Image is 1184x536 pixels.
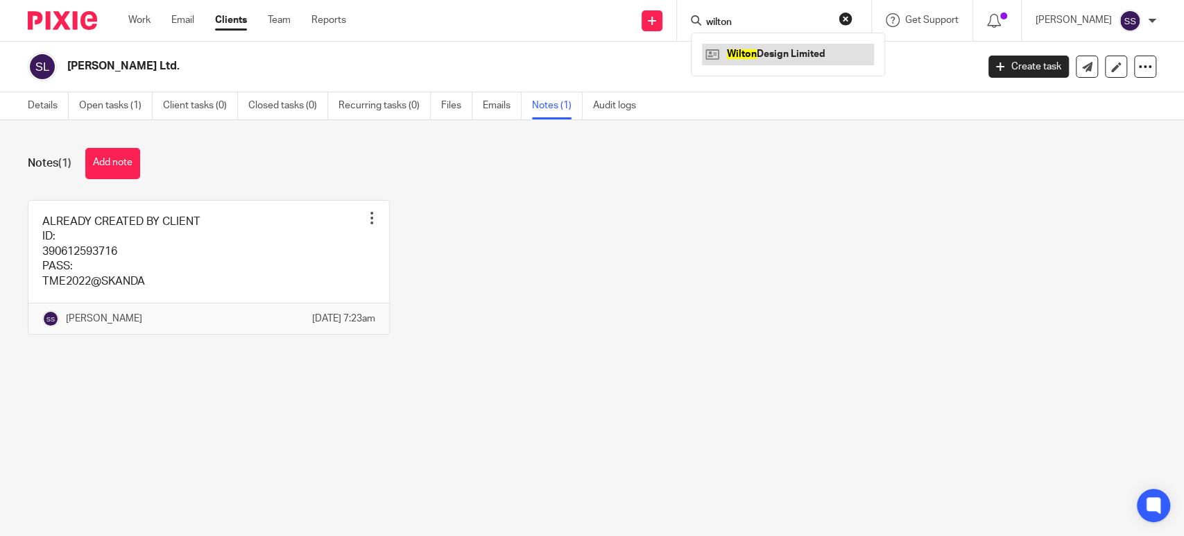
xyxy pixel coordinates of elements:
[338,92,431,119] a: Recurring tasks (0)
[171,13,194,27] a: Email
[248,92,328,119] a: Closed tasks (0)
[705,17,830,29] input: Search
[42,310,59,327] img: svg%3E
[67,59,787,74] h2: [PERSON_NAME] Ltd.
[28,156,71,171] h1: Notes
[28,11,97,30] img: Pixie
[593,92,646,119] a: Audit logs
[988,56,1069,78] a: Create task
[532,92,583,119] a: Notes (1)
[85,148,140,179] button: Add note
[215,13,247,27] a: Clients
[28,52,57,81] img: svg%3E
[441,92,472,119] a: Files
[66,312,142,326] p: [PERSON_NAME]
[312,312,375,326] p: [DATE] 7:23am
[311,13,346,27] a: Reports
[163,92,238,119] a: Client tasks (0)
[483,92,522,119] a: Emails
[58,158,71,169] span: (1)
[1036,13,1112,27] p: [PERSON_NAME]
[839,12,852,26] button: Clear
[28,92,69,119] a: Details
[1119,10,1141,32] img: svg%3E
[268,13,291,27] a: Team
[905,15,959,25] span: Get Support
[79,92,153,119] a: Open tasks (1)
[128,13,151,27] a: Work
